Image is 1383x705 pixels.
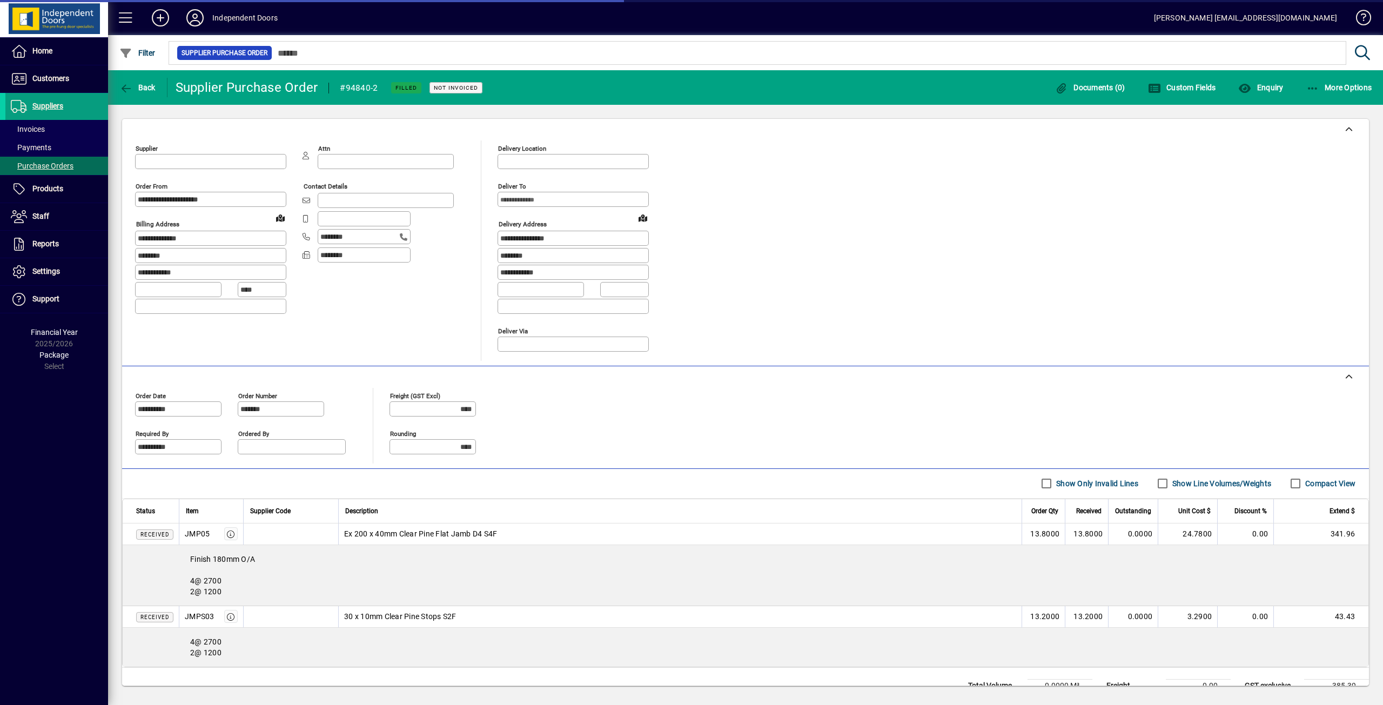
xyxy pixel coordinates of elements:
[395,84,417,91] span: Filled
[119,83,156,92] span: Back
[5,176,108,203] a: Products
[32,184,63,193] span: Products
[32,212,49,220] span: Staff
[1304,78,1375,97] button: More Options
[178,8,212,28] button: Profile
[136,183,167,190] mat-label: Order from
[5,203,108,230] a: Staff
[1217,523,1273,545] td: 0.00
[182,48,267,58] span: Supplier Purchase Order
[140,614,169,620] span: Received
[136,145,158,152] mat-label: Supplier
[1166,679,1231,692] td: 0.00
[250,505,291,517] span: Supplier Code
[136,429,169,437] mat-label: Required by
[5,258,108,285] a: Settings
[1154,9,1337,26] div: [PERSON_NAME] [EMAIL_ADDRESS][DOMAIN_NAME]
[1348,2,1369,37] a: Knowledge Base
[1330,505,1355,517] span: Extend $
[1108,523,1158,545] td: 0.0000
[1065,523,1108,545] td: 13.8000
[1234,505,1267,517] span: Discount %
[1158,523,1217,545] td: 24.7800
[31,328,78,337] span: Financial Year
[1052,78,1128,97] button: Documents (0)
[963,679,1028,692] td: Total Volume
[1065,606,1108,628] td: 13.2000
[498,183,526,190] mat-label: Deliver To
[1217,606,1273,628] td: 0.00
[212,9,278,26] div: Independent Doors
[5,38,108,65] a: Home
[272,209,289,226] a: View on map
[1054,478,1138,489] label: Show Only Invalid Lines
[32,267,60,276] span: Settings
[1178,505,1211,517] span: Unit Cost $
[390,429,416,437] mat-label: Rounding
[434,84,478,91] span: Not Invoiced
[1273,523,1368,545] td: 341.96
[1303,478,1355,489] label: Compact View
[185,611,214,622] div: JMPS03
[119,49,156,57] span: Filter
[5,138,108,157] a: Payments
[340,79,378,97] div: #94840-2
[5,157,108,175] a: Purchase Orders
[1145,78,1219,97] button: Custom Fields
[32,74,69,83] span: Customers
[1031,505,1058,517] span: Order Qty
[39,351,69,359] span: Package
[344,611,456,622] span: 30 x 10mm Clear Pine Stops S2F
[143,8,178,28] button: Add
[176,79,318,96] div: Supplier Purchase Order
[1022,523,1065,545] td: 13.8000
[5,231,108,258] a: Reports
[1158,606,1217,628] td: 3.2900
[1115,505,1151,517] span: Outstanding
[32,239,59,248] span: Reports
[1170,478,1271,489] label: Show Line Volumes/Weights
[123,628,1368,667] div: 4@ 2700 2@ 1200
[117,78,158,97] button: Back
[1273,606,1368,628] td: 43.43
[1236,78,1286,97] button: Enquiry
[5,65,108,92] a: Customers
[1101,679,1166,692] td: Freight
[634,209,652,226] a: View on map
[1238,83,1283,92] span: Enquiry
[1306,83,1372,92] span: More Options
[32,102,63,110] span: Suppliers
[498,145,546,152] mat-label: Delivery Location
[1148,83,1216,92] span: Custom Fields
[5,286,108,313] a: Support
[1055,83,1125,92] span: Documents (0)
[117,43,158,63] button: Filter
[238,429,269,437] mat-label: Ordered by
[136,505,155,517] span: Status
[1028,679,1092,692] td: 0.0000 M³
[185,528,210,539] div: JMP05
[32,46,52,55] span: Home
[136,392,166,399] mat-label: Order date
[1076,505,1102,517] span: Received
[11,162,73,170] span: Purchase Orders
[11,125,45,133] span: Invoices
[186,505,199,517] span: Item
[390,392,440,399] mat-label: Freight (GST excl)
[344,528,497,539] span: Ex 200 x 40mm Clear Pine Flat Jamb D4 S4F
[5,120,108,138] a: Invoices
[345,505,378,517] span: Description
[1108,606,1158,628] td: 0.0000
[1022,606,1065,628] td: 13.2000
[1304,679,1369,692] td: 385.39
[1239,679,1304,692] td: GST exclusive
[238,392,277,399] mat-label: Order number
[108,78,167,97] app-page-header-button: Back
[140,532,169,538] span: Received
[11,143,51,152] span: Payments
[498,327,528,334] mat-label: Deliver via
[123,545,1368,606] div: Finish 180mm O/A 4@ 2700 2@ 1200
[318,145,330,152] mat-label: Attn
[32,294,59,303] span: Support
